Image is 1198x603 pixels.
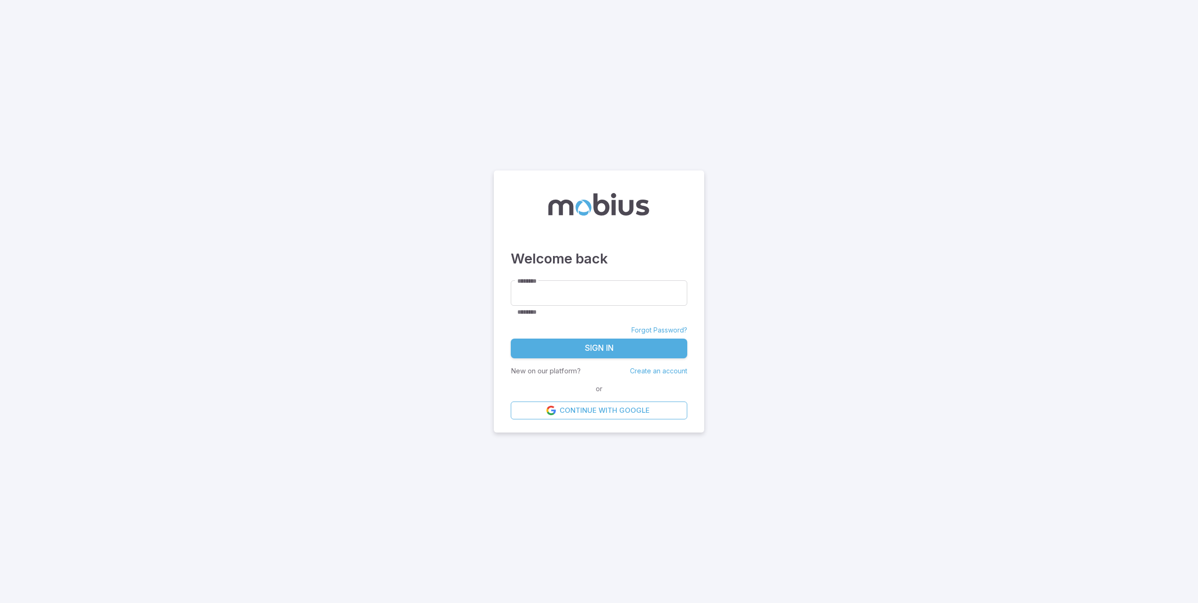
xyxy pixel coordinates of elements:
[511,366,581,376] p: New on our platform?
[511,339,687,358] button: Sign In
[511,248,687,269] h3: Welcome back
[631,325,687,335] a: Forgot Password?
[630,367,687,375] a: Create an account
[511,402,687,419] a: Continue with Google
[593,384,605,394] span: or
